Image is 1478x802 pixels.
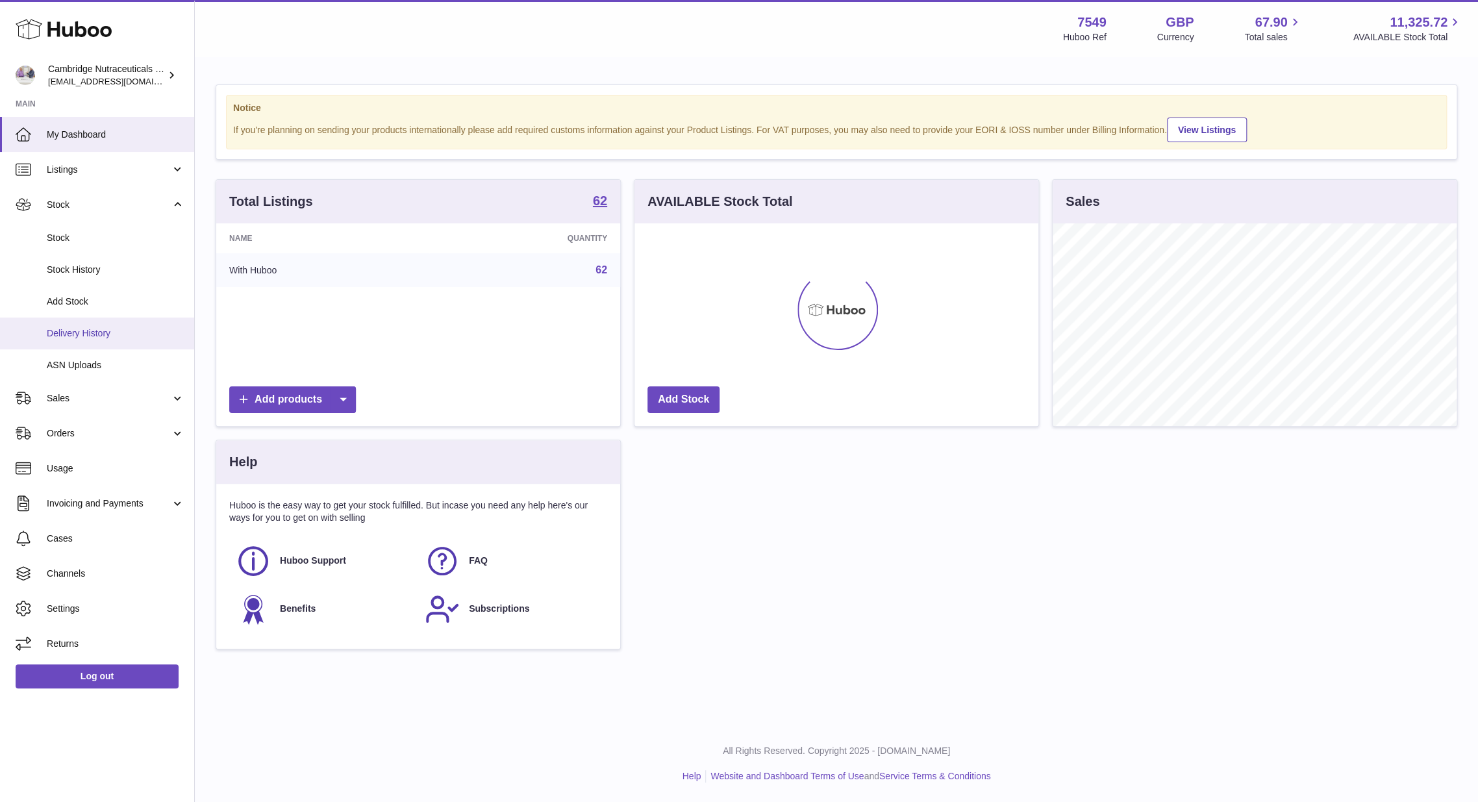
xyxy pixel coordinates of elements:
[1166,14,1194,31] strong: GBP
[710,771,864,781] a: Website and Dashboard Terms of Use
[229,499,607,524] p: Huboo is the easy way to get your stock fulfilled. But incase you need any help here's our ways f...
[1077,14,1107,31] strong: 7549
[425,592,601,627] a: Subscriptions
[593,194,607,207] strong: 62
[236,592,412,627] a: Benefits
[229,386,356,413] a: Add products
[1157,31,1194,44] div: Currency
[16,664,179,688] a: Log out
[47,638,184,650] span: Returns
[236,544,412,579] a: Huboo Support
[233,102,1440,114] strong: Notice
[47,327,184,340] span: Delivery History
[1353,31,1462,44] span: AVAILABLE Stock Total
[1063,31,1107,44] div: Huboo Ref
[647,193,792,210] h3: AVAILABLE Stock Total
[1244,31,1302,44] span: Total sales
[48,63,165,88] div: Cambridge Nutraceuticals Ltd
[1244,14,1302,44] a: 67.90 Total sales
[216,223,429,253] th: Name
[1353,14,1462,44] a: 11,325.72 AVAILABLE Stock Total
[280,555,346,567] span: Huboo Support
[879,771,991,781] a: Service Terms & Conditions
[47,533,184,545] span: Cases
[47,295,184,308] span: Add Stock
[1167,118,1247,142] a: View Listings
[47,359,184,371] span: ASN Uploads
[1390,14,1447,31] span: 11,325.72
[469,603,529,615] span: Subscriptions
[647,386,720,413] a: Add Stock
[47,199,171,211] span: Stock
[47,264,184,276] span: Stock History
[16,66,35,85] img: qvc@camnutra.com
[205,745,1468,757] p: All Rights Reserved. Copyright 2025 - [DOMAIN_NAME]
[233,116,1440,142] div: If you're planning on sending your products internationally please add required customs informati...
[47,164,171,176] span: Listings
[47,568,184,580] span: Channels
[47,462,184,475] span: Usage
[683,771,701,781] a: Help
[47,497,171,510] span: Invoicing and Payments
[429,223,620,253] th: Quantity
[593,194,607,210] a: 62
[425,544,601,579] a: FAQ
[47,427,171,440] span: Orders
[47,129,184,141] span: My Dashboard
[47,603,184,615] span: Settings
[216,253,429,287] td: With Huboo
[706,770,990,783] li: and
[280,603,316,615] span: Benefits
[469,555,488,567] span: FAQ
[229,453,257,471] h3: Help
[1066,193,1099,210] h3: Sales
[47,392,171,405] span: Sales
[229,193,313,210] h3: Total Listings
[48,76,191,86] span: [EMAIL_ADDRESS][DOMAIN_NAME]
[47,232,184,244] span: Stock
[595,264,607,275] a: 62
[1255,14,1287,31] span: 67.90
